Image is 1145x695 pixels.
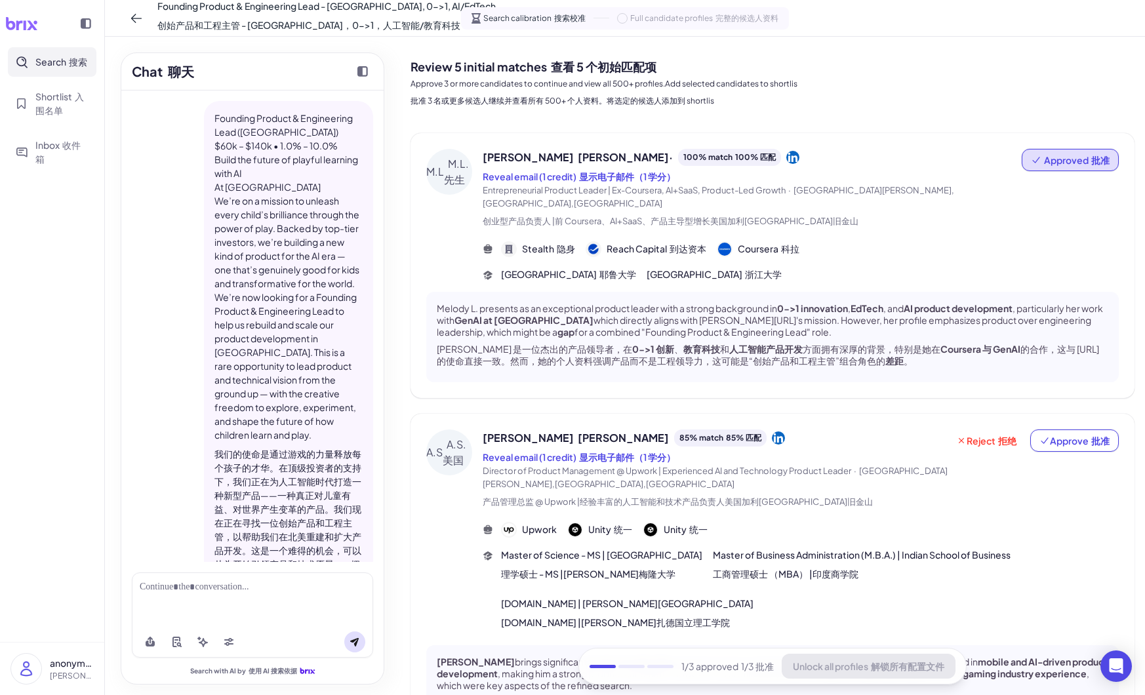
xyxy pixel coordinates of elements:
[854,466,856,476] span: ·
[674,429,767,447] div: 85 % match
[998,435,1016,447] font: 拒绝
[483,185,954,208] span: [GEOGRAPHIC_DATA][PERSON_NAME],[GEOGRAPHIC_DATA],[GEOGRAPHIC_DATA]
[851,302,883,314] strong: EdTech
[214,448,361,597] font: 我们的使命是通过游戏的力量释放每个孩子的才华。在顶级投资者的支持下，我们正在为人工智能时代打造一种新型产品——一种真正对儿童有益、对世界产生变革的产品。我们现在正在寻找一位创始产品和工程主管，以...
[1100,650,1132,682] div: Open Intercom Messenger
[578,150,673,164] font: [PERSON_NAME]·
[483,466,948,489] span: [GEOGRAPHIC_DATA][PERSON_NAME],[GEOGRAPHIC_DATA],[GEOGRAPHIC_DATA]
[781,243,799,254] font: 科拉
[948,429,1025,452] button: Reject 拒绝
[483,149,673,165] span: [PERSON_NAME]
[132,62,194,81] h2: Chat
[437,302,1108,372] p: Melody L. presents as an exceptional product leader with a strong background in , , and , particu...
[483,450,675,464] button: Reveal email (1 credit) 显示电子邮件（1 学分）
[483,466,851,476] span: Director of Product Management @ Upwork | Experienced AI and Technology Product Leader
[738,242,799,256] span: Coursera
[729,343,803,355] strong: 人工智能产品开发
[664,523,708,536] span: Unity
[647,268,782,281] span: [GEOGRAPHIC_DATA]
[579,451,675,463] font: 显示电子邮件（1 学分）
[214,153,363,180] p: Build the future of playful learning with AI
[777,302,848,314] strong: 0->1 innovation
[426,429,472,475] div: A.S
[11,654,41,684] img: user_logo.png
[678,149,781,166] div: 100 % match
[8,130,96,174] button: Inbox
[35,90,89,117] span: Shortlist
[788,185,791,195] span: ·
[411,78,1135,112] p: Approve 3 or more candidates to continue and view all 500+ profiles.Add selected candidates to sh...
[670,243,706,254] font: 到达资本
[554,13,586,23] font: 搜索校准
[726,433,761,443] font: 85% 匹配
[735,152,776,162] font: 100% 匹配
[483,430,669,446] span: [PERSON_NAME]
[35,138,89,166] span: Inbox
[437,343,1099,367] font: [PERSON_NAME] 是一位杰出的产品领导者，在 、 和 方面拥有深厚的背景，特别是她在 的合作，这与 [URL] 的使命直接一致。然而，她的个人资料强调产品而不是工程领导力，这可能是“创...
[426,149,472,195] div: M.L
[502,523,515,536] img: 公司logo
[352,61,373,82] button: Collapse chat
[249,667,297,675] font: 使用 AI 搜索依据
[689,523,708,535] font: 统一
[8,82,96,125] button: Shortlist
[569,523,582,536] img: 公司logo
[557,243,575,254] font: 隐身
[745,268,782,280] font: 浙江大学
[501,548,702,586] span: Master of Science - MS | [GEOGRAPHIC_DATA]
[904,302,1013,314] strong: AI product development
[579,170,675,182] font: 显示电子邮件（1 学分）
[411,58,1135,75] h2: Review 5 initial matches
[483,496,873,507] font: 美国加
[713,548,1011,586] span: Master of Business Administration (M.B.A.) | Indian School of Business
[1030,429,1119,452] button: Approve 批准
[1091,154,1110,166] font: 批准
[344,631,365,652] button: Send message
[599,268,636,280] font: 耶鲁大学
[444,157,469,186] font: M.L.先生
[483,185,786,195] span: Entrepreneurial Product Leader | Ex-Coursera, AI+SaaS, Product-Led Growth
[35,55,87,69] span: Search
[483,496,725,507] span: 产品管理总监 @ Upwork |经验丰富的人工智能和技术产品负责人
[713,568,858,580] font: 工商管理硕士 （MBA） |印度商学院
[607,242,706,256] span: Reach Capital
[750,496,873,507] span: 利[GEOGRAPHIC_DATA]旧金山
[50,656,94,670] p: anonymous
[190,667,297,675] span: Search with AI by
[69,56,87,68] font: 搜索
[588,523,632,536] span: Unity
[557,326,574,338] strong: gap
[1044,153,1110,167] span: Approved
[483,170,675,184] button: Reveal email (1 credit) 显示电子邮件（1 学分）
[940,343,1020,355] strong: Coursera 与 GenAI
[483,216,858,226] font: 美国加
[885,355,904,367] strong: 差距
[214,194,363,599] p: We’re on a mission to unleash every child’s brilliance through the power of play. Backed by top-t...
[50,670,94,682] p: [PERSON_NAME][EMAIL_ADDRESS]
[681,660,774,673] span: 1 /3 approved
[587,243,600,256] img: 公司logo
[483,216,710,226] span: 创业型产品负责人 |前 Coursera、AI+SaaS、产品主导型增长
[522,242,575,256] span: Stealth
[718,243,731,256] img: 公司logo
[157,19,460,31] font: 创始产品和工程主管 - [GEOGRAPHIC_DATA]，0->1，人工智能/教育科技
[501,268,636,281] span: [GEOGRAPHIC_DATA]
[483,12,586,24] span: Search calibration
[168,63,194,79] font: 聊天
[632,343,674,355] strong: 0->1 创新
[501,597,753,635] span: [DOMAIN_NAME] | [PERSON_NAME][GEOGRAPHIC_DATA]
[522,523,557,536] span: Upwork
[1022,149,1119,171] button: Approved 批准
[443,437,466,467] font: A.S.美国
[644,523,657,536] img: 公司logo
[437,656,1108,679] strong: mobile and AI-driven product development
[736,216,858,226] span: 利[GEOGRAPHIC_DATA]旧金山
[956,434,1016,447] span: Reject
[1039,434,1110,447] span: Approve
[501,616,730,628] font: [DOMAIN_NAME] |[PERSON_NAME]扎德国立理工学院
[551,59,656,74] font: 查看 5 个初始匹配项
[614,523,632,535] font: 统一
[715,13,778,23] font: 完整的候选人资料
[1091,435,1110,447] font: 批准
[683,343,720,355] strong: 教育科技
